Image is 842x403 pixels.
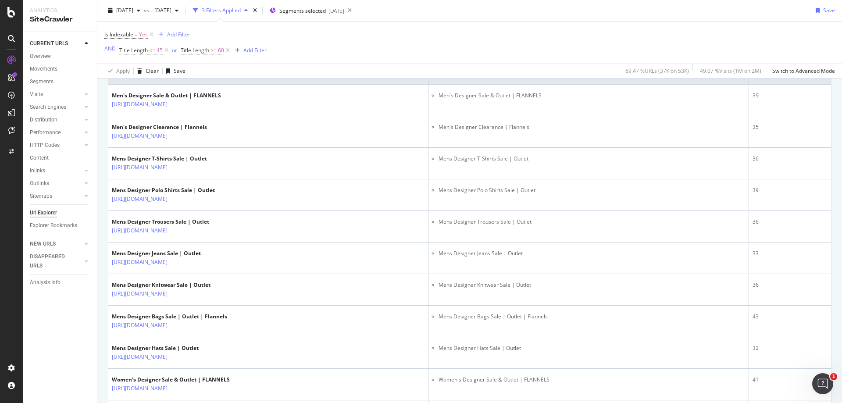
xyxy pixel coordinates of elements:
a: [URL][DOMAIN_NAME] [112,100,168,109]
div: Women's Designer Sale & Outlet | FLANNELS [112,376,230,384]
div: [DATE] [328,7,344,14]
div: NEW URLS [30,239,56,249]
div: Mens Designer Bags Sale | Outlet | Flannels [112,313,227,321]
div: 35 [753,123,828,131]
div: Distribution [30,115,57,125]
a: Overview [30,52,91,61]
span: Title Length [119,46,148,54]
button: Apply [104,64,130,78]
button: AND [104,44,116,53]
a: Distribution [30,115,82,125]
span: 2025 Jul. 17th [151,7,171,14]
a: HTTP Codes [30,141,82,150]
div: Url Explorer [30,208,57,218]
button: Add Filter [155,29,190,40]
div: 33 [753,250,828,257]
a: [URL][DOMAIN_NAME] [112,195,168,203]
li: Men's Designer Clearance | Flannels [439,123,745,131]
a: Visits [30,90,82,99]
a: [URL][DOMAIN_NAME] [112,321,168,330]
div: Men's Designer Clearance | Flannels [112,123,207,131]
div: Save [823,7,835,14]
div: times [251,6,259,15]
a: Performance [30,128,82,137]
li: Mens Designer Hats Sale | Outlet [439,344,745,352]
li: Mens Designer Knitwear Sale | Outlet [439,281,745,289]
li: Mens Designer Trousers Sale | Outlet [439,218,745,226]
div: 36 [753,155,828,163]
a: DISAPPEARED URLS [30,252,82,271]
button: Add Filter [232,45,267,56]
button: Switch to Advanced Mode [769,64,835,78]
span: vs [144,7,151,14]
a: [URL][DOMAIN_NAME] [112,226,168,235]
div: Men's Designer Sale & Outlet | FLANNELS [112,92,221,100]
div: 39 [753,186,828,194]
button: or [172,46,177,54]
a: Explorer Bookmarks [30,221,91,230]
div: AND [104,45,116,52]
div: Overview [30,52,51,61]
div: Analytics [30,7,90,14]
button: Segments selected[DATE] [266,4,344,18]
li: Women's Designer Sale & Outlet | FLANNELS [439,376,745,384]
div: 32 [753,344,828,352]
a: [URL][DOMAIN_NAME] [112,289,168,298]
div: CURRENT URLS [30,39,68,48]
a: Movements [30,64,91,74]
div: Explorer Bookmarks [30,221,77,230]
button: Save [812,4,835,18]
a: [URL][DOMAIN_NAME] [112,258,168,267]
div: Sitemaps [30,192,52,201]
div: 36 [753,218,828,226]
a: Sitemaps [30,192,82,201]
div: Search Engines [30,103,66,112]
li: Men's Designer Sale & Outlet | FLANNELS [439,92,745,100]
a: Inlinks [30,166,82,175]
div: DISAPPEARED URLS [30,252,74,271]
a: Search Engines [30,103,82,112]
div: HTTP Codes [30,141,60,150]
div: Mens Designer Hats Sale | Outlet [112,344,206,352]
span: 1 [830,373,837,380]
span: <= [149,46,155,54]
div: Add Filter [243,46,267,54]
div: Analysis Info [30,278,61,287]
a: Content [30,153,91,163]
li: Mens Designer Bags Sale | Outlet | Flannels [439,313,745,321]
span: 60 [218,44,224,57]
a: CURRENT URLS [30,39,82,48]
a: Segments [30,77,91,86]
button: Clear [134,64,159,78]
div: Mens Designer Polo Shirts Sale | Outlet [112,186,215,194]
div: Segments [30,77,54,86]
div: 69.47 % URLs ( 37K on 53K ) [625,67,689,75]
div: Mens Designer Trousers Sale | Outlet [112,218,209,226]
div: 49.07 % Visits ( 1M on 2M ) [700,67,761,75]
span: >= [210,46,217,54]
span: Title Length [181,46,209,54]
span: = [135,31,138,38]
span: Yes [139,29,148,41]
div: Clear [146,67,159,75]
iframe: Intercom live chat [812,373,833,394]
span: Segments selected [279,7,326,14]
a: [URL][DOMAIN_NAME] [112,132,168,140]
a: [URL][DOMAIN_NAME] [112,353,168,361]
li: Mens Designer Polo Shirts Sale | Outlet [439,186,745,194]
div: Visits [30,90,43,99]
a: [URL][DOMAIN_NAME] [112,384,168,393]
button: [DATE] [104,4,144,18]
a: [URL][DOMAIN_NAME] [112,163,168,172]
button: Save [163,64,186,78]
a: Outlinks [30,179,82,188]
div: 41 [753,376,828,384]
div: Performance [30,128,61,137]
div: Movements [30,64,57,74]
div: Switch to Advanced Mode [772,67,835,75]
div: Save [174,67,186,75]
a: Url Explorer [30,208,91,218]
div: Apply [116,67,130,75]
button: 3 Filters Applied [189,4,251,18]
